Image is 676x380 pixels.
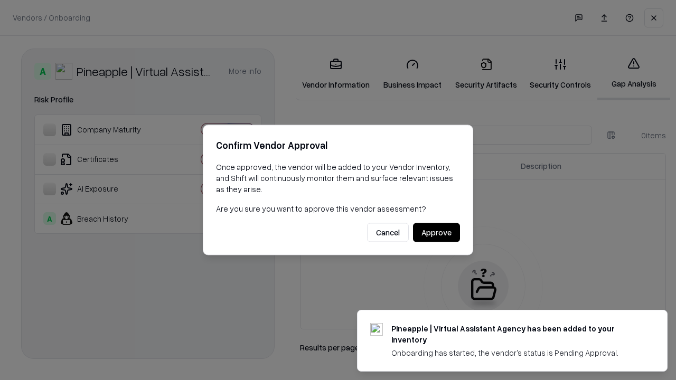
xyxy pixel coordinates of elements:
[413,223,460,242] button: Approve
[216,203,460,214] p: Are you sure you want to approve this vendor assessment?
[216,138,460,153] h2: Confirm Vendor Approval
[391,323,642,345] div: Pineapple | Virtual Assistant Agency has been added to your inventory
[216,161,460,195] p: Once approved, the vendor will be added to your Vendor Inventory, and Shift will continuously mon...
[391,347,642,358] div: Onboarding has started, the vendor's status is Pending Approval.
[370,323,383,336] img: trypineapple.com
[367,223,409,242] button: Cancel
